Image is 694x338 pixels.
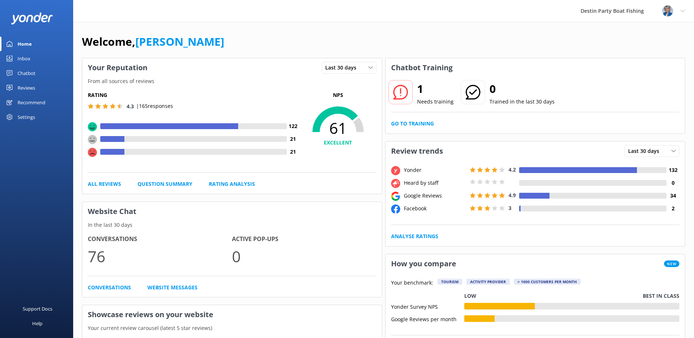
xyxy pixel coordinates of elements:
h1: Welcome, [82,33,224,50]
span: 61 [300,119,376,137]
a: All Reviews [88,180,121,188]
h4: EXCELLENT [300,139,376,147]
h3: Chatbot Training [386,58,458,77]
span: 4.3 [127,103,134,110]
h4: 34 [667,192,679,200]
h3: Review trends [386,142,449,161]
p: 0 [232,244,376,268]
h3: Showcase reviews on your website [82,305,382,324]
div: Home [18,37,32,51]
p: From all sources of reviews [82,77,382,85]
img: 250-1665765429.jpg [662,5,673,16]
h3: Your Reputation [82,58,153,77]
div: Yonder [402,166,468,174]
h4: 21 [287,148,300,156]
span: New [664,260,679,267]
span: 4.9 [509,192,516,199]
div: Help [32,316,42,331]
p: Best in class [643,292,679,300]
h4: 122 [287,122,300,130]
p: In the last 30 days [82,221,382,229]
h4: 21 [287,135,300,143]
a: Analyse Ratings [391,232,438,240]
h3: How you compare [386,254,462,273]
div: Chatbot [18,66,35,80]
div: Support Docs [23,301,52,316]
p: Your current review carousel (latest 5 star reviews) [82,324,382,332]
a: Website Messages [147,283,198,292]
img: yonder-white-logo.png [11,12,53,25]
h4: 0 [667,179,679,187]
p: NPS [300,91,376,99]
span: 3 [509,204,511,211]
div: Yonder Survey NPS [391,303,464,309]
div: Recommend [18,95,45,110]
div: Google Reviews [402,192,468,200]
a: [PERSON_NAME] [135,34,224,49]
a: Rating Analysis [209,180,255,188]
h2: 1 [417,80,454,98]
h4: 132 [667,166,679,174]
span: 4.2 [509,166,516,173]
h4: Conversations [88,234,232,244]
h2: 0 [489,80,555,98]
p: Needs training [417,98,454,106]
p: | 165 responses [136,102,173,110]
div: Heard by staff [402,179,468,187]
div: Activity Provider [466,279,510,285]
div: Google Reviews per month [391,315,464,322]
div: > 1000 customers per month [514,279,581,285]
div: Tourism [438,279,462,285]
h4: Active Pop-ups [232,234,376,244]
h3: Website Chat [82,202,382,221]
p: 76 [88,244,232,268]
h4: 2 [667,204,679,213]
a: Question Summary [138,180,192,188]
p: Low [464,292,476,300]
a: Conversations [88,283,131,292]
span: Last 30 days [325,64,361,72]
div: Facebook [402,204,468,213]
a: Go to Training [391,120,434,128]
h5: Rating [88,91,300,99]
div: Inbox [18,51,30,66]
div: Settings [18,110,35,124]
p: Trained in the last 30 days [489,98,555,106]
div: Reviews [18,80,35,95]
p: Your benchmark: [391,279,433,288]
span: Last 30 days [628,147,664,155]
